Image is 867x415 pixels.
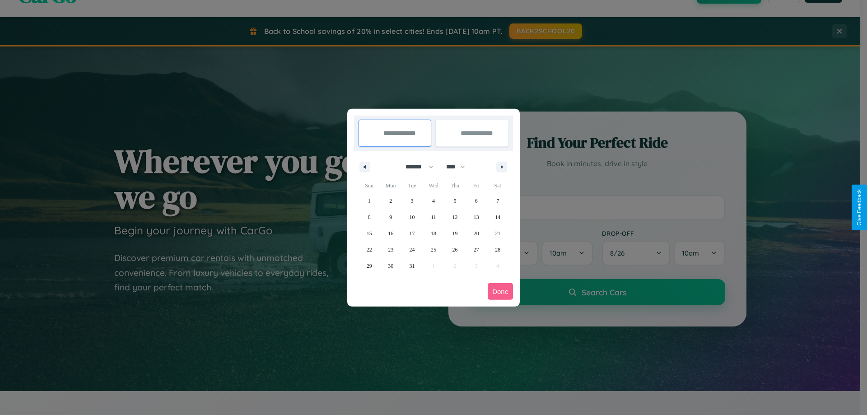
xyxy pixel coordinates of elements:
[410,258,415,274] span: 31
[359,258,380,274] button: 29
[423,193,444,209] button: 4
[401,178,423,193] span: Tue
[388,225,393,242] span: 16
[452,225,457,242] span: 19
[453,193,456,209] span: 5
[496,193,499,209] span: 7
[475,193,478,209] span: 6
[487,178,508,193] span: Sat
[389,193,392,209] span: 2
[388,242,393,258] span: 23
[388,258,393,274] span: 30
[452,242,457,258] span: 26
[423,242,444,258] button: 25
[380,193,401,209] button: 2
[380,209,401,225] button: 9
[380,258,401,274] button: 30
[444,178,466,193] span: Thu
[487,225,508,242] button: 21
[474,242,479,258] span: 27
[410,242,415,258] span: 24
[488,283,513,300] button: Done
[401,225,423,242] button: 17
[444,209,466,225] button: 12
[423,178,444,193] span: Wed
[431,242,436,258] span: 25
[466,242,487,258] button: 27
[474,209,479,225] span: 13
[474,225,479,242] span: 20
[410,225,415,242] span: 17
[423,209,444,225] button: 11
[444,225,466,242] button: 19
[368,209,371,225] span: 8
[466,209,487,225] button: 13
[452,209,457,225] span: 12
[401,258,423,274] button: 31
[444,193,466,209] button: 5
[495,225,500,242] span: 21
[444,242,466,258] button: 26
[401,242,423,258] button: 24
[401,209,423,225] button: 10
[431,209,436,225] span: 11
[431,225,436,242] span: 18
[359,193,380,209] button: 1
[380,178,401,193] span: Mon
[410,209,415,225] span: 10
[359,225,380,242] button: 15
[487,242,508,258] button: 28
[359,178,380,193] span: Sun
[359,209,380,225] button: 8
[380,242,401,258] button: 23
[367,225,372,242] span: 15
[495,209,500,225] span: 14
[423,225,444,242] button: 18
[411,193,414,209] span: 3
[359,242,380,258] button: 22
[856,189,862,226] div: Give Feedback
[487,193,508,209] button: 7
[487,209,508,225] button: 14
[401,193,423,209] button: 3
[466,178,487,193] span: Fri
[495,242,500,258] span: 28
[380,225,401,242] button: 16
[466,225,487,242] button: 20
[389,209,392,225] span: 9
[367,242,372,258] span: 22
[432,193,435,209] span: 4
[367,258,372,274] span: 29
[368,193,371,209] span: 1
[466,193,487,209] button: 6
